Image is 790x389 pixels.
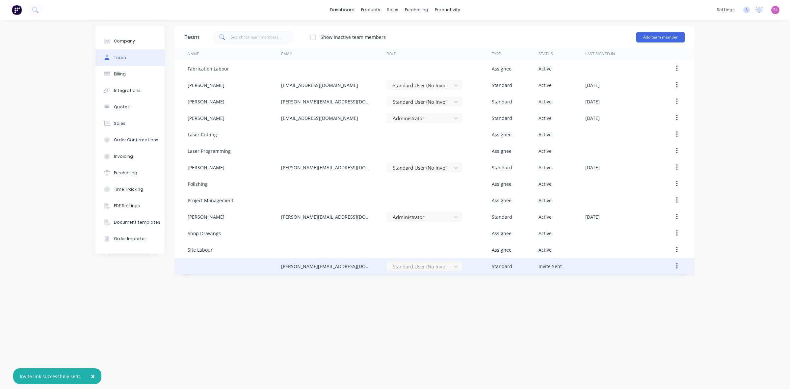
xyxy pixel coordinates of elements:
[432,5,463,15] div: productivity
[95,198,165,214] button: PDF Settings
[84,368,101,384] button: Close
[281,82,358,89] div: [EMAIL_ADDRESS][DOMAIN_NAME]
[114,170,137,176] div: Purchasing
[492,115,512,122] div: Standard
[585,98,600,105] div: [DATE]
[281,213,373,220] div: [PERSON_NAME][EMAIL_ADDRESS][DOMAIN_NAME]
[91,372,95,381] span: ×
[492,131,512,138] div: Assignee
[585,164,600,171] div: [DATE]
[492,246,512,253] div: Assignee
[327,5,358,15] a: dashboard
[492,263,512,270] div: Standard
[539,148,552,154] div: Active
[383,5,402,15] div: sales
[95,99,165,115] button: Quotes
[184,33,199,41] div: Team
[539,181,552,187] div: Active
[114,203,140,209] div: PDF Settings
[95,214,165,231] button: Document templates
[492,164,512,171] div: Standard
[386,51,396,57] div: Role
[585,115,600,122] div: [DATE]
[188,213,224,220] div: [PERSON_NAME]
[114,121,125,126] div: Sales
[539,246,552,253] div: Active
[492,98,512,105] div: Standard
[188,82,224,89] div: [PERSON_NAME]
[188,230,221,237] div: Shop Drawings
[114,186,143,192] div: Time Tracking
[114,153,133,159] div: Invoicing
[95,49,165,66] button: Team
[95,231,165,247] button: Order Importer
[539,213,552,220] div: Active
[585,51,615,57] div: Last signed in
[95,165,165,181] button: Purchasing
[539,51,553,57] div: Status
[539,197,552,204] div: Active
[539,131,552,138] div: Active
[95,115,165,132] button: Sales
[95,148,165,165] button: Invoicing
[585,213,600,220] div: [DATE]
[188,115,224,122] div: [PERSON_NAME]
[539,263,562,270] div: Invite Sent
[114,38,135,44] div: Company
[281,51,293,57] div: Email
[114,104,130,110] div: Quotes
[114,88,141,94] div: Integrations
[188,181,208,187] div: Polishing
[492,82,512,89] div: Standard
[114,219,160,225] div: Document templates
[492,230,512,237] div: Assignee
[492,51,501,57] div: Type
[95,33,165,49] button: Company
[188,148,231,154] div: Laser Programming
[188,65,229,72] div: Fabrication Labour
[281,263,373,270] div: [PERSON_NAME][EMAIL_ADDRESS][DOMAIN_NAME]
[636,32,685,42] button: Add team member
[402,5,432,15] div: purchasing
[713,5,738,15] div: settings
[492,213,512,220] div: Standard
[281,98,373,105] div: [PERSON_NAME][EMAIL_ADDRESS][DOMAIN_NAME]
[114,71,126,77] div: Billing
[539,164,552,171] div: Active
[188,131,217,138] div: Laser Cutting
[95,82,165,99] button: Integrations
[492,148,512,154] div: Assignee
[492,65,512,72] div: Assignee
[281,115,358,122] div: [EMAIL_ADDRESS][DOMAIN_NAME]
[114,236,146,242] div: Order Importer
[585,82,600,89] div: [DATE]
[114,137,158,143] div: Order Confirmations
[281,164,373,171] div: [PERSON_NAME][EMAIL_ADDRESS][DOMAIN_NAME]
[539,230,552,237] div: Active
[188,197,233,204] div: Project Management
[231,31,295,44] input: Search for team members...
[20,373,81,380] div: Invite link successfully sent.
[188,98,224,105] div: [PERSON_NAME]
[492,197,512,204] div: Assignee
[539,65,552,72] div: Active
[188,51,199,57] div: Name
[12,5,22,15] img: Factory
[539,82,552,89] div: Active
[773,7,778,13] span: SL
[114,55,126,61] div: Team
[492,181,512,187] div: Assignee
[321,34,386,41] div: Show inactive team members
[358,5,383,15] div: products
[95,181,165,198] button: Time Tracking
[95,132,165,148] button: Order Confirmations
[95,66,165,82] button: Billing
[188,164,224,171] div: [PERSON_NAME]
[188,246,213,253] div: Site Labour
[539,98,552,105] div: Active
[539,115,552,122] div: Active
